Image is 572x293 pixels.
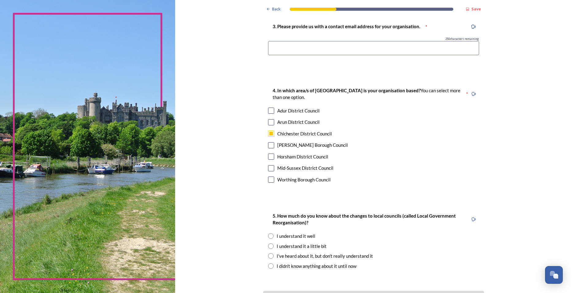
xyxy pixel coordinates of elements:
[545,266,563,284] button: Open Chat
[273,24,420,29] strong: 3. Please provide us with a contact email address for your organisation.
[277,153,328,160] div: Horsham District Council
[277,243,327,250] div: I understand it a little bit
[277,233,315,240] div: I understand it well
[277,119,320,126] div: Arun District Council
[277,263,356,270] div: I didn't know anything about it until now
[445,37,479,41] span: 250 characters remaining
[273,213,457,225] strong: 5. How much do you know about the changes to local councils (called Local Government Reorganisati...
[471,6,481,12] strong: Save
[272,6,281,12] span: Back
[277,165,333,172] div: Mid-Sussex District Council
[273,87,461,101] p: You can select more than one option.
[277,107,320,114] div: Adur District Council
[277,142,348,149] div: [PERSON_NAME] Borough Council
[273,88,420,93] strong: 4. In which area/s of [GEOGRAPHIC_DATA] is your organisation based?
[277,253,373,260] div: I've heard about it, but don't really understand it
[277,176,331,183] div: Worthing Borough Council
[277,130,332,137] div: Chichester District Council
